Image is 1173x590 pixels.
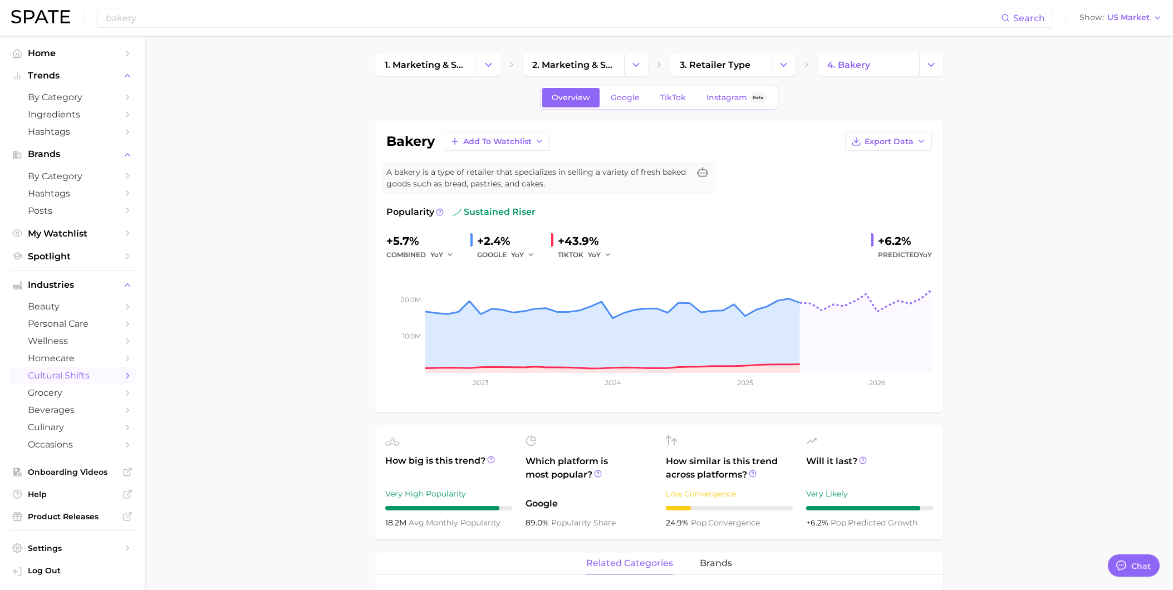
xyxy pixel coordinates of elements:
tspan: 2026 [869,378,885,387]
a: cultural shifts [9,367,136,384]
a: personal care [9,315,136,332]
div: +2.4% [477,232,542,250]
a: TikTok [651,88,695,107]
a: Home [9,45,136,62]
span: How big is this trend? [385,454,512,481]
a: beverages [9,401,136,419]
span: +6.2% [806,518,831,528]
span: TikTok [660,93,686,102]
span: US Market [1107,14,1150,21]
div: TIKTOK [558,248,619,262]
abbr: popularity index [691,518,708,528]
span: My Watchlist [28,228,117,239]
div: Very Likely [806,487,933,500]
span: 4. bakery [827,60,870,70]
span: personal care [28,318,117,329]
span: Export Data [865,137,914,146]
span: YoY [430,250,443,259]
a: Log out. Currently logged in with e-mail pcherdchu@takasago.com. [9,562,136,581]
div: combined [386,248,462,262]
span: Help [28,489,117,499]
div: +5.7% [386,232,462,250]
button: Export Data [845,132,932,151]
input: Search here for a brand, industry, or ingredient [105,8,1001,27]
div: 9 / 10 [385,506,512,510]
span: Posts [28,205,117,216]
a: 2. marketing & sales [523,53,624,76]
button: YoY [511,248,535,262]
span: 2. marketing & sales [532,60,615,70]
span: homecare [28,353,117,363]
a: Onboarding Videos [9,464,136,480]
a: Settings [9,540,136,557]
a: Spotlight [9,248,136,265]
a: Overview [542,88,600,107]
span: 89.0% [526,518,551,528]
span: popularity share [551,518,616,528]
span: beverages [28,405,117,415]
a: Google [601,88,649,107]
span: Log Out [28,566,127,576]
span: sustained riser [453,205,536,219]
span: grocery [28,387,117,398]
span: A bakery is a type of retailer that specializes in selling a variety of fresh baked goods such as... [386,166,689,190]
span: wellness [28,336,117,346]
a: Ingredients [9,106,136,123]
span: Will it last? [806,455,933,481]
div: 9 / 10 [806,506,933,510]
abbr: average [409,518,426,528]
span: brands [700,558,732,568]
span: YoY [511,250,524,259]
span: Trends [28,71,117,81]
button: Brands [9,146,136,163]
tspan: 2023 [472,378,488,387]
span: Overview [552,93,590,102]
span: How similar is this trend across platforms? [666,455,793,481]
span: culinary [28,422,117,432]
span: Spotlight [28,251,117,262]
span: Brands [28,149,117,159]
span: predicted growth [831,518,917,528]
span: Show [1079,14,1104,21]
div: GOOGLE [477,248,542,262]
span: Product Releases [28,512,117,522]
span: Google [611,93,640,102]
a: 4. bakery [818,53,919,76]
span: occasions [28,439,117,450]
a: grocery [9,384,136,401]
div: +43.9% [558,232,619,250]
span: 18.2m [385,518,409,528]
button: Add to Watchlist [444,132,550,151]
span: Popularity [386,205,434,219]
abbr: popularity index [831,518,848,528]
a: InstagramBeta [697,88,776,107]
span: Instagram [706,93,747,102]
span: Settings [28,543,117,553]
span: monthly popularity [409,518,500,528]
span: Beta [753,93,763,102]
a: homecare [9,350,136,367]
span: Hashtags [28,126,117,137]
span: convergence [691,518,760,528]
button: YoY [588,248,612,262]
span: YoY [588,250,601,259]
span: 24.9% [666,518,691,528]
a: by Category [9,168,136,185]
img: sustained riser [453,208,462,217]
span: Add to Watchlist [463,137,532,146]
a: beauty [9,298,136,315]
a: Help [9,486,136,503]
button: Change Category [624,53,648,76]
a: Hashtags [9,185,136,202]
span: Industries [28,280,117,290]
a: Product Releases [9,508,136,525]
a: culinary [9,419,136,436]
a: 3. retailer type [670,53,772,76]
tspan: 2025 [737,378,753,387]
h1: bakery [386,135,435,148]
button: Change Category [477,53,500,76]
button: Industries [9,277,136,293]
button: Change Category [919,53,943,76]
span: 3. retailer type [680,60,750,70]
button: Change Category [772,53,796,76]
